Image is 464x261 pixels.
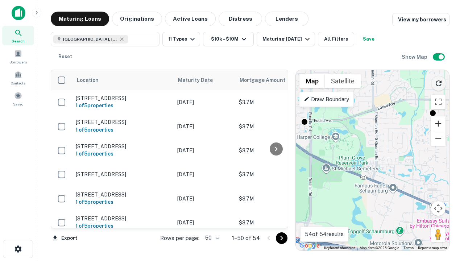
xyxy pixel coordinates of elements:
p: [STREET_ADDRESS] [76,171,170,178]
h6: 1 of 5 properties [76,198,170,206]
a: Contacts [2,68,34,87]
a: Saved [2,89,34,108]
button: Zoom in [431,116,446,131]
button: Active Loans [165,12,216,26]
h6: Show Map [402,53,428,61]
span: Borrowers [9,59,27,65]
img: Google [298,241,322,250]
span: Mortgage Amount [240,76,295,84]
p: 1–50 of 54 [232,234,260,243]
a: Borrowers [2,47,34,66]
p: [STREET_ADDRESS] [76,191,170,198]
p: $3.7M [239,170,311,178]
button: Maturing Loans [51,12,109,26]
button: Show street map [299,74,325,88]
p: Draw Boundary [304,95,349,104]
p: [STREET_ADDRESS] [76,215,170,222]
a: View my borrowers [392,13,449,26]
h6: 1 of 5 properties [76,222,170,230]
p: [STREET_ADDRESS] [76,143,170,150]
img: capitalize-icon.png [12,6,25,20]
button: Toggle fullscreen view [431,95,446,109]
p: [DATE] [177,195,232,203]
a: Report a map error [418,246,447,250]
p: [DATE] [177,98,232,106]
button: Lenders [265,12,308,26]
p: $3.7M [239,123,311,130]
button: Keyboard shortcuts [324,245,355,250]
a: Open this area in Google Maps (opens a new window) [298,241,322,250]
p: [STREET_ADDRESS] [76,95,170,101]
button: Maturing [DATE] [257,32,315,46]
p: $3.7M [239,146,311,154]
p: Rows per page: [160,234,199,243]
span: Map data ©2025 Google [360,246,399,250]
button: Reset [54,49,77,64]
span: [GEOGRAPHIC_DATA], [GEOGRAPHIC_DATA] [63,36,117,42]
div: 50 [202,233,220,243]
p: $3.7M [239,219,311,227]
button: Distress [219,12,262,26]
button: All Filters [318,32,354,46]
button: 11 Types [162,32,200,46]
button: Zoom out [431,131,446,146]
p: $3.7M [239,195,311,203]
iframe: Chat Widget [428,180,464,215]
button: Export [51,233,79,244]
button: $10k - $10M [203,32,254,46]
button: Save your search to get updates of matches that match your search criteria. [357,32,380,46]
button: Show satellite imagery [325,74,361,88]
th: Mortgage Amount [235,70,315,90]
p: $3.7M [239,98,311,106]
a: Search [2,26,34,45]
h6: 1 of 5 properties [76,150,170,158]
div: 0 0 [296,70,449,250]
span: Saved [13,101,24,107]
h6: 1 of 5 properties [76,126,170,134]
th: Maturity Date [174,70,235,90]
span: Search [12,38,25,44]
th: Location [72,70,174,90]
div: Maturing [DATE] [262,35,312,43]
button: Reload search area [431,76,446,91]
button: Originations [112,12,162,26]
span: Maturity Date [178,76,222,84]
p: [DATE] [177,170,232,178]
p: 54 of 54 results [305,230,344,239]
p: [STREET_ADDRESS] [76,119,170,125]
h6: 1 of 5 properties [76,101,170,109]
span: Location [76,76,99,84]
p: [DATE] [177,146,232,154]
a: Terms (opens in new tab) [403,246,414,250]
p: [DATE] [177,123,232,130]
p: [DATE] [177,219,232,227]
button: Drag Pegman onto the map to open Street View [431,227,446,242]
button: Go to next page [276,232,287,244]
span: Contacts [11,80,25,86]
